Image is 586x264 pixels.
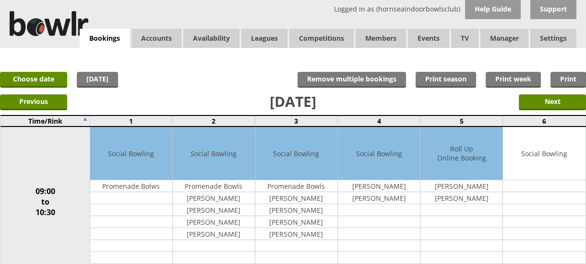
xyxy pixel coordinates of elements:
a: Availability [183,29,239,48]
td: Social Bowling [173,127,255,180]
td: 3 [255,115,337,126]
td: Social Bowling [90,127,172,180]
td: [PERSON_NAME] [255,216,337,228]
input: Next [519,94,586,110]
a: Print season [416,72,476,88]
td: [PERSON_NAME] [173,192,255,204]
td: 4 [338,115,420,126]
a: Print [550,72,586,88]
td: 5 [420,115,503,126]
td: Promenade Bowls [173,180,255,192]
td: [PERSON_NAME] [255,192,337,204]
td: Roll Up Online Booking [420,127,502,180]
a: Print week [486,72,541,88]
td: [PERSON_NAME] [173,204,255,216]
input: Remove multiple bookings [298,72,406,88]
a: Events [408,29,449,48]
td: Social Bowling [255,127,337,180]
td: [PERSON_NAME] [420,180,502,192]
td: [PERSON_NAME] [173,216,255,228]
td: Promenade Bowls [255,180,337,192]
span: Accounts [132,29,181,48]
span: Manager [480,29,528,48]
a: Bookings [80,29,130,48]
td: 6 [503,115,586,126]
td: Social Bowling [503,127,585,180]
td: Social Bowling [338,127,420,180]
td: Promenade Bolws [90,180,172,192]
span: Settings [530,29,576,48]
td: 1 [90,115,172,126]
td: [PERSON_NAME] [338,192,420,204]
a: [DATE] [77,72,118,88]
a: Competitions [289,29,354,48]
td: [PERSON_NAME] [338,180,420,192]
td: [PERSON_NAME] [255,228,337,240]
td: [PERSON_NAME] [173,228,255,240]
a: Leagues [241,29,287,48]
td: [PERSON_NAME] [420,192,502,204]
td: Time/Rink [0,115,90,126]
td: 2 [172,115,255,126]
span: TV [451,29,478,48]
td: [PERSON_NAME] [255,204,337,216]
span: Members [356,29,406,48]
